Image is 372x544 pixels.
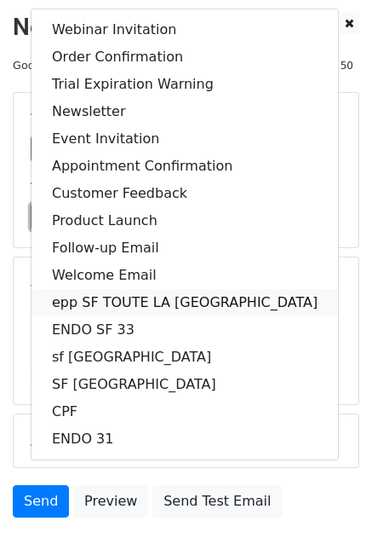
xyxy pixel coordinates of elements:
[73,485,148,518] a: Preview
[31,125,338,153] a: Event Invitation
[31,425,338,453] a: ENDO 31
[31,71,338,98] a: Trial Expiration Warning
[13,59,231,72] small: Google Sheet:
[152,485,282,518] a: Send Test Email
[287,462,372,544] iframe: Chat Widget
[31,16,338,43] a: Webinar Invitation
[31,316,338,344] a: ENDO SF 33
[31,153,338,180] a: Appointment Confirmation
[287,462,372,544] div: Widget de chat
[13,13,359,42] h2: New Campaign
[31,234,338,262] a: Follow-up Email
[31,207,338,234] a: Product Launch
[31,262,338,289] a: Welcome Email
[31,289,338,316] a: epp SF TOUTE LA [GEOGRAPHIC_DATA]
[31,43,338,71] a: Order Confirmation
[31,344,338,371] a: sf [GEOGRAPHIC_DATA]
[31,180,338,207] a: Customer Feedback
[13,485,69,518] a: Send
[31,371,338,398] a: SF [GEOGRAPHIC_DATA]
[31,398,338,425] a: CPF
[31,98,338,125] a: Newsletter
